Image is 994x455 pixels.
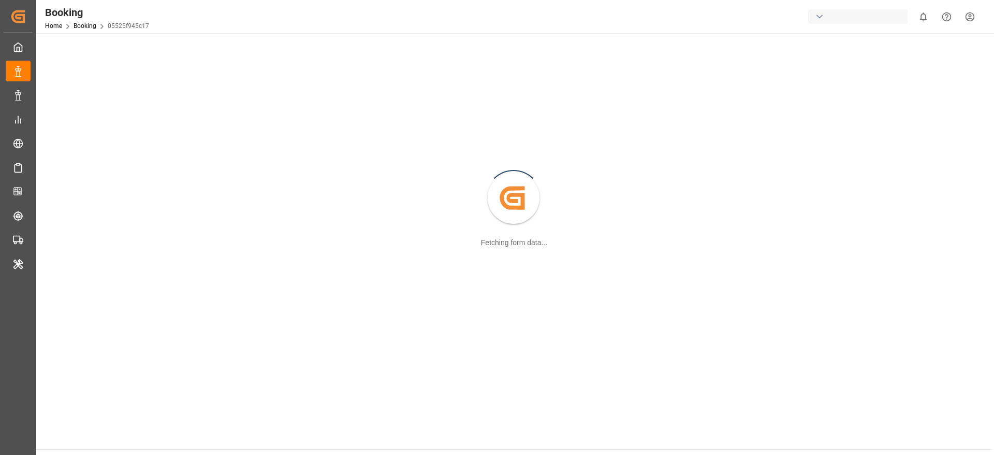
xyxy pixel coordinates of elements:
[912,5,935,29] button: show 0 new notifications
[45,22,62,30] a: Home
[481,237,547,248] div: Fetching form data...
[935,5,958,29] button: Help Center
[45,5,149,20] div: Booking
[74,22,96,30] a: Booking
